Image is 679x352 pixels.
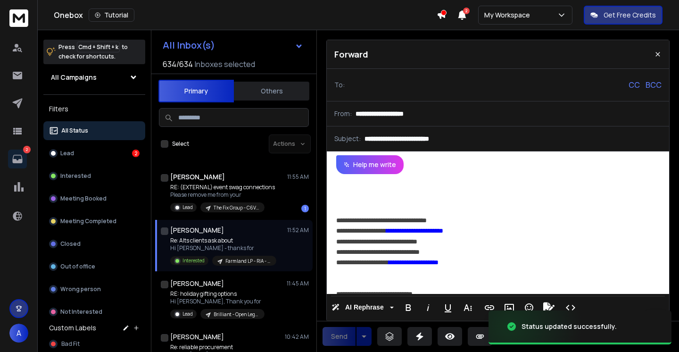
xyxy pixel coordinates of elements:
p: 11:55 AM [287,173,309,181]
button: Interested [43,167,145,185]
p: Hi [PERSON_NAME] - thanks for [170,244,276,252]
p: BCC [646,79,662,91]
h1: [PERSON_NAME] [170,279,224,288]
p: Get Free Credits [604,10,656,20]
button: All Campaigns [43,68,145,87]
button: Signature [540,298,558,317]
button: Code View [562,298,580,317]
p: Re: reliable procurement [170,344,265,351]
p: 11:52 AM [287,226,309,234]
p: Closed [60,240,81,248]
p: Out of office [60,263,95,270]
p: Meeting Completed [60,218,116,225]
div: 2 [132,150,140,157]
span: 634 / 634 [163,59,193,70]
button: More Text [459,298,477,317]
h3: Filters [43,102,145,116]
h1: All Inbox(s) [163,41,215,50]
button: Others [234,81,309,101]
p: All Status [61,127,88,134]
span: Cmd + Shift + k [77,42,120,52]
button: Bold (⌘B) [399,298,417,317]
div: Status updated successfully. [522,322,617,331]
p: Press to check for shortcuts. [58,42,128,61]
div: Onebox [54,8,437,22]
button: Tutorial [89,8,134,22]
button: Help me write [336,155,404,174]
h1: [PERSON_NAME] [170,226,224,235]
h1: All Campaigns [51,73,97,82]
p: RE: holiday gifting options [170,290,265,298]
p: RE: (EXTERNAL) event swag connections [170,184,275,191]
p: 2 [23,146,31,153]
p: Wrong person [60,285,101,293]
p: My Workspace [484,10,534,20]
button: Lead2 [43,144,145,163]
p: Interested [60,172,91,180]
span: AI Rephrase [343,303,386,311]
p: Farmland LP - RIA - September FLP List - Rani [225,258,271,265]
button: Underline (⌘U) [439,298,457,317]
p: Please remove me from your [170,191,275,199]
p: Lead [60,150,74,157]
button: All Inbox(s) [155,36,311,55]
p: Hi [PERSON_NAME], Thank you for [170,298,265,305]
button: Wrong person [43,280,145,299]
p: Lead [182,310,193,318]
p: Brilliant - Open Legal Campaign [214,311,259,318]
p: Subject: [334,134,361,143]
button: Insert Link (⌘K) [480,298,498,317]
p: CC [629,79,640,91]
p: Meeting Booked [60,195,107,202]
button: Emoticons [520,298,538,317]
h1: [PERSON_NAME] [170,172,225,182]
p: Re: Alts clients ask about [170,237,276,244]
p: 10:42 AM [285,333,309,341]
button: Italic (⌘I) [419,298,437,317]
button: AI Rephrase [330,298,396,317]
a: 2 [8,150,27,168]
span: Bad Fit [61,340,80,348]
p: 11:45 AM [287,280,309,287]
p: To: [334,80,345,90]
button: Primary [158,80,234,102]
p: The Fix Group - C6V1 - Event Swag [214,204,259,211]
h3: Inboxes selected [195,59,255,70]
button: A [9,324,28,343]
p: From: [334,109,352,118]
label: Select [172,140,189,148]
button: Meeting Booked [43,189,145,208]
button: Meeting Completed [43,212,145,231]
p: Forward [334,48,368,61]
p: Interested [182,257,205,264]
p: Not Interested [60,308,102,316]
button: Not Interested [43,302,145,321]
button: Insert Image (⌘P) [500,298,518,317]
h3: Custom Labels [49,323,96,333]
span: 2 [463,8,470,14]
p: Lead [182,204,193,211]
button: Closed [43,235,145,253]
button: Out of office [43,257,145,276]
button: All Status [43,121,145,140]
button: Get Free Credits [584,6,662,25]
div: 1 [301,205,309,212]
h1: [PERSON_NAME] [170,332,224,342]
